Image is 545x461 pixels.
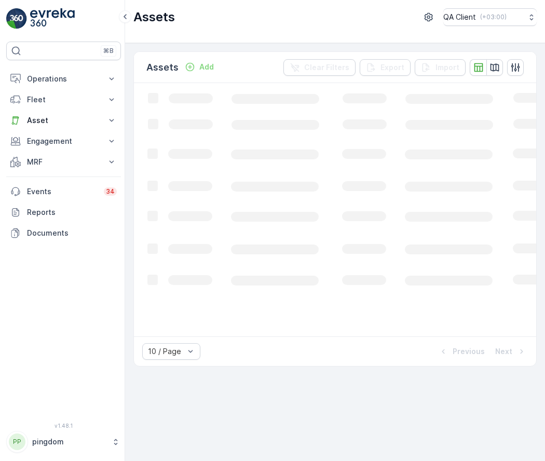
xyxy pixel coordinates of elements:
[6,8,27,29] img: logo
[494,345,528,358] button: Next
[6,181,121,202] a: Events34
[495,346,512,357] p: Next
[6,110,121,131] button: Asset
[283,59,356,76] button: Clear Filters
[6,89,121,110] button: Fleet
[30,8,75,29] img: logo_light-DOdMpM7g.png
[27,228,117,238] p: Documents
[435,62,459,73] p: Import
[199,62,214,72] p: Add
[380,62,404,73] p: Export
[27,74,100,84] p: Operations
[6,223,121,243] a: Documents
[32,437,106,447] p: pingdom
[103,47,114,55] p: ⌘B
[6,152,121,172] button: MRF
[6,69,121,89] button: Operations
[133,9,175,25] p: Assets
[27,136,100,146] p: Engagement
[6,431,121,453] button: PPpingdom
[437,345,486,358] button: Previous
[6,202,121,223] a: Reports
[27,94,100,105] p: Fleet
[443,8,537,26] button: QA Client(+03:00)
[27,207,117,218] p: Reports
[415,59,466,76] button: Import
[6,423,121,429] span: v 1.48.1
[6,131,121,152] button: Engagement
[181,61,218,73] button: Add
[304,62,349,73] p: Clear Filters
[9,433,25,450] div: PP
[480,13,507,21] p: ( +03:00 )
[27,157,100,167] p: MRF
[443,12,476,22] p: QA Client
[27,115,100,126] p: Asset
[146,60,179,75] p: Assets
[360,59,411,76] button: Export
[453,346,485,357] p: Previous
[106,187,115,196] p: 34
[27,186,98,197] p: Events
